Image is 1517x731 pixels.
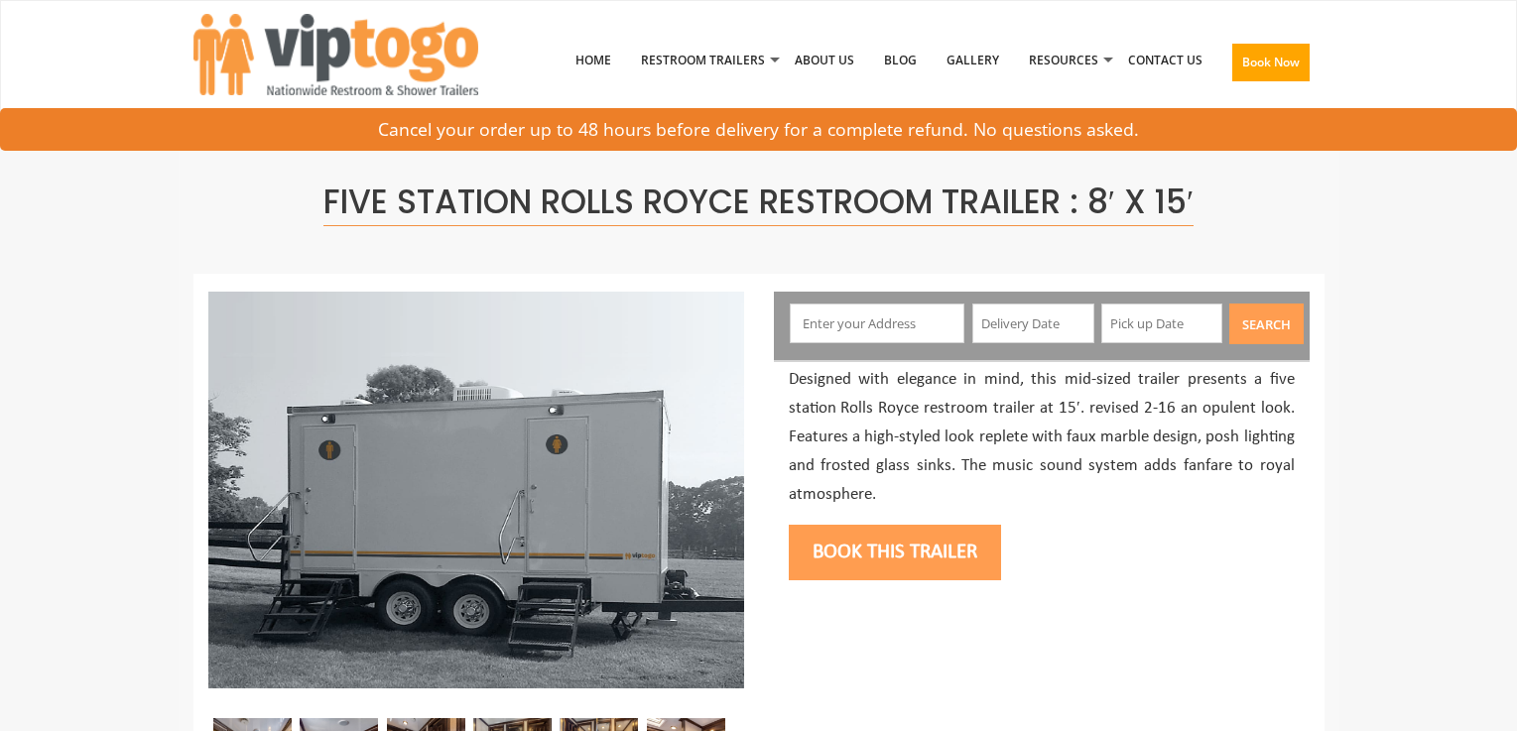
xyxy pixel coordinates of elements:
p: Designed with elegance in mind, this mid-sized trailer presents a five station Rolls Royce restro... [789,366,1295,510]
a: Blog [869,9,932,112]
a: Home [561,9,626,112]
a: Contact Us [1113,9,1217,112]
a: Book Now [1217,9,1325,124]
img: VIPTOGO [193,14,478,95]
a: Restroom Trailers [626,9,780,112]
input: Delivery Date [972,304,1094,343]
img: Full view of five station restroom trailer with two separate doors for men and women [208,292,744,688]
input: Pick up Date [1101,304,1223,343]
a: About Us [780,9,869,112]
a: Gallery [932,9,1014,112]
input: Enter your Address [790,304,964,343]
a: Resources [1014,9,1113,112]
button: Search [1229,304,1304,344]
button: Book this trailer [789,525,1001,580]
span: Five Station Rolls Royce Restroom Trailer : 8′ x 15′ [323,179,1194,226]
button: Book Now [1232,44,1310,81]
